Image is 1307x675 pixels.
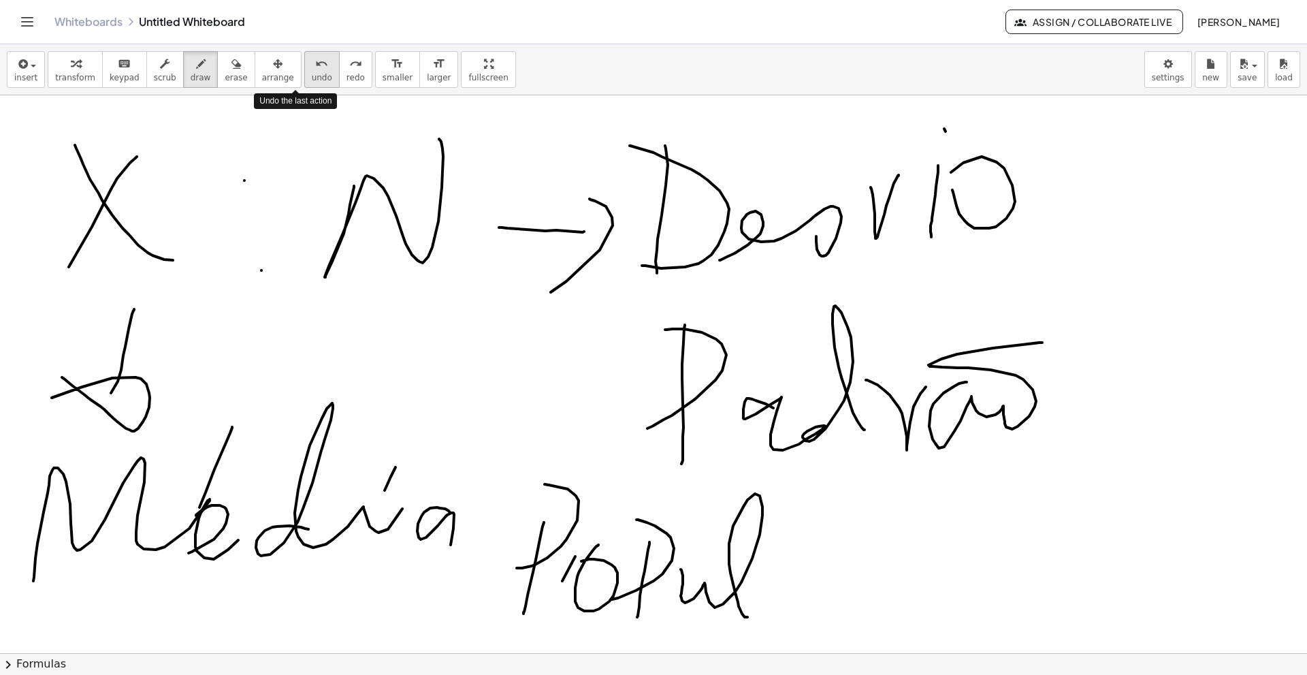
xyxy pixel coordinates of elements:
[55,73,95,82] span: transform
[1238,73,1257,82] span: save
[1268,51,1300,88] button: load
[375,51,420,88] button: format_sizesmaller
[1017,16,1172,28] span: Assign / Collaborate Live
[48,51,103,88] button: transform
[102,51,147,88] button: keyboardkeypad
[419,51,458,88] button: format_sizelarger
[315,56,328,72] i: undo
[146,51,184,88] button: scrub
[255,51,302,88] button: arrange
[339,51,372,88] button: redoredo
[1152,73,1184,82] span: settings
[217,51,255,88] button: erase
[7,51,45,88] button: insert
[1202,73,1219,82] span: new
[14,73,37,82] span: insert
[110,73,140,82] span: keypad
[391,56,404,72] i: format_size
[427,73,451,82] span: larger
[1197,16,1280,28] span: [PERSON_NAME]
[1144,51,1192,88] button: settings
[1230,51,1265,88] button: save
[118,56,131,72] i: keyboard
[183,51,219,88] button: draw
[349,56,362,72] i: redo
[262,73,294,82] span: arrange
[432,56,445,72] i: format_size
[1186,10,1291,34] button: [PERSON_NAME]
[16,11,38,33] button: Toggle navigation
[304,51,340,88] button: undoundo
[346,73,365,82] span: redo
[154,73,176,82] span: scrub
[468,73,508,82] span: fullscreen
[191,73,211,82] span: draw
[461,51,515,88] button: fullscreen
[383,73,413,82] span: smaller
[54,15,123,29] a: Whiteboards
[225,73,247,82] span: erase
[254,93,337,109] div: Undo the last action
[1005,10,1183,34] button: Assign / Collaborate Live
[1275,73,1293,82] span: load
[1195,51,1227,88] button: new
[312,73,332,82] span: undo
